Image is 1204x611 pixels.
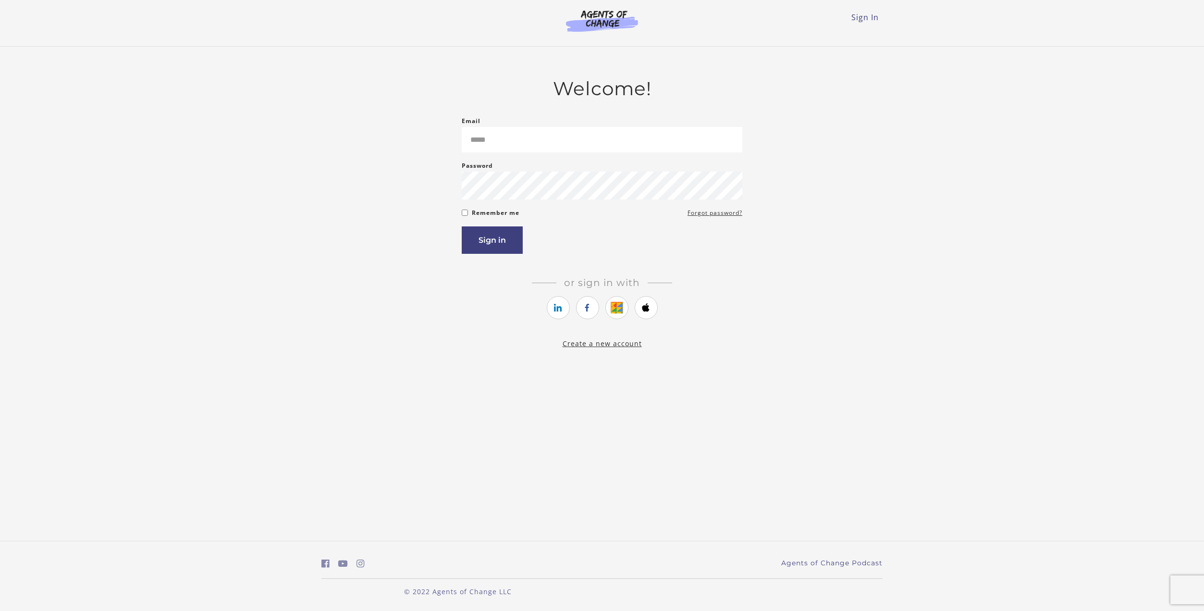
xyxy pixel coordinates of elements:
[472,207,519,219] label: Remember me
[563,339,642,348] a: Create a new account
[462,77,742,100] h2: Welcome!
[321,586,594,597] p: © 2022 Agents of Change LLC
[781,558,883,568] a: Agents of Change Podcast
[356,559,365,568] i: https://www.instagram.com/agentsofchangeprep/ (Open in a new window)
[462,226,523,254] button: Sign in
[576,296,599,319] a: https://courses.thinkific.com/users/auth/facebook?ss%5Breferral%5D=&ss%5Buser_return_to%5D=&ss%5B...
[556,10,648,32] img: Agents of Change Logo
[321,557,330,571] a: https://www.facebook.com/groups/aswbtestprep (Open in a new window)
[321,559,330,568] i: https://www.facebook.com/groups/aswbtestprep (Open in a new window)
[462,160,493,172] label: Password
[556,277,648,288] span: Or sign in with
[688,207,742,219] a: Forgot password?
[851,12,879,23] a: Sign In
[635,296,658,319] a: https://courses.thinkific.com/users/auth/apple?ss%5Breferral%5D=&ss%5Buser_return_to%5D=&ss%5Bvis...
[462,115,480,127] label: Email
[356,557,365,571] a: https://www.instagram.com/agentsofchangeprep/ (Open in a new window)
[338,557,348,571] a: https://www.youtube.com/c/AgentsofChangeTestPrepbyMeaganMitchell (Open in a new window)
[462,226,469,503] label: If you are a human, ignore this field
[605,296,628,319] a: https://courses.thinkific.com/users/auth/google?ss%5Breferral%5D=&ss%5Buser_return_to%5D=&ss%5Bvi...
[338,559,348,568] i: https://www.youtube.com/c/AgentsofChangeTestPrepbyMeaganMitchell (Open in a new window)
[547,296,570,319] a: https://courses.thinkific.com/users/auth/linkedin?ss%5Breferral%5D=&ss%5Buser_return_to%5D=&ss%5B...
